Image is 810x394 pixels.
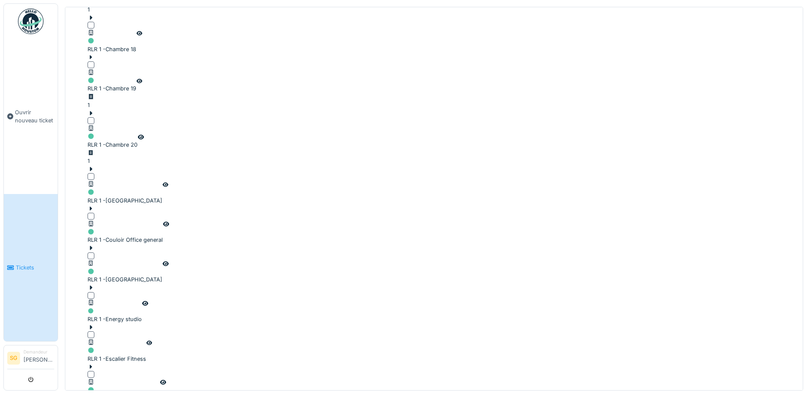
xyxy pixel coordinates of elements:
[88,338,146,363] div: RLR 1 -Escalier Fitness
[4,39,58,194] a: Ouvrir nouveau ticket
[88,101,98,109] div: 1
[88,180,162,205] div: RLR 1 -[GEOGRAPHIC_DATA]
[88,68,136,93] div: RLR 1 -Chambre 19
[4,194,58,341] a: Tickets
[88,157,98,165] div: 1
[88,220,163,244] div: RLR 1 -Couloir Office general
[7,349,54,369] a: SG Demandeur[PERSON_NAME]
[7,352,20,365] li: SG
[88,299,142,324] div: RLR 1 -Energy studio
[18,9,44,34] img: Badge_color-CXgf-gQk.svg
[88,6,98,14] div: 1
[88,124,137,149] div: RLR 1 -Chambre 20
[88,259,162,284] div: RLR 1 -[GEOGRAPHIC_DATA]
[23,349,54,367] li: [PERSON_NAME]
[15,108,54,125] span: Ouvrir nouveau ticket
[23,349,54,355] div: Demandeur
[16,264,54,272] span: Tickets
[88,29,136,53] div: RLR 1 -Chambre 18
